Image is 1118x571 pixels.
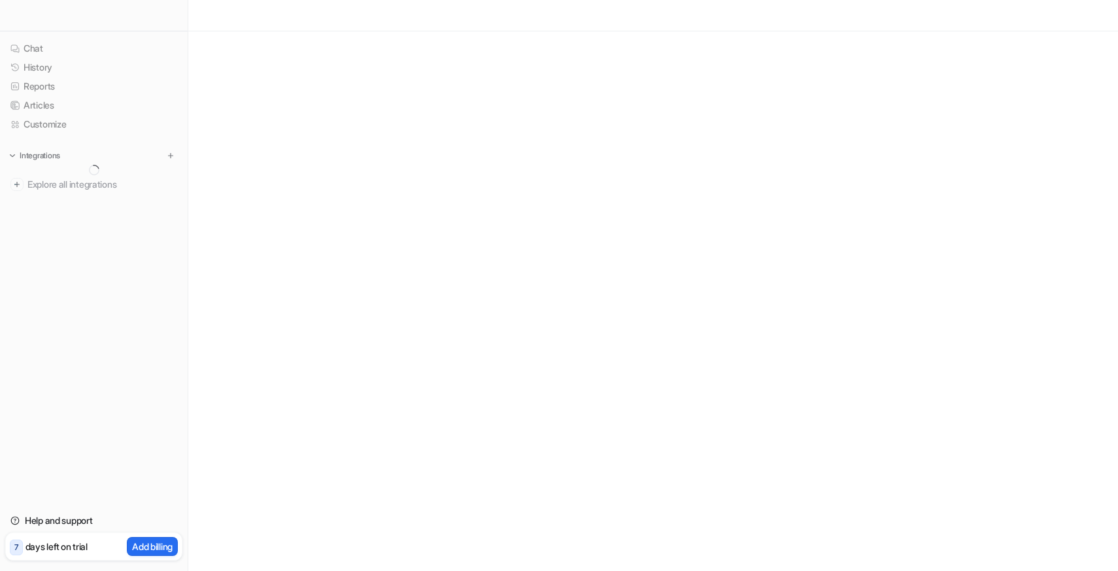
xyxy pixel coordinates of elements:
img: menu_add.svg [166,151,175,160]
a: Customize [5,115,182,133]
a: Reports [5,77,182,95]
p: 7 [14,542,18,553]
button: Integrations [5,149,64,162]
a: Chat [5,39,182,58]
img: explore all integrations [10,178,24,191]
img: expand menu [8,151,17,160]
p: Integrations [20,150,60,161]
span: Explore all integrations [27,174,177,195]
a: Articles [5,96,182,114]
a: History [5,58,182,77]
p: Add billing [132,540,173,553]
a: Explore all integrations [5,175,182,194]
a: Help and support [5,511,182,530]
p: days left on trial [25,540,88,553]
button: Add billing [127,537,178,556]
